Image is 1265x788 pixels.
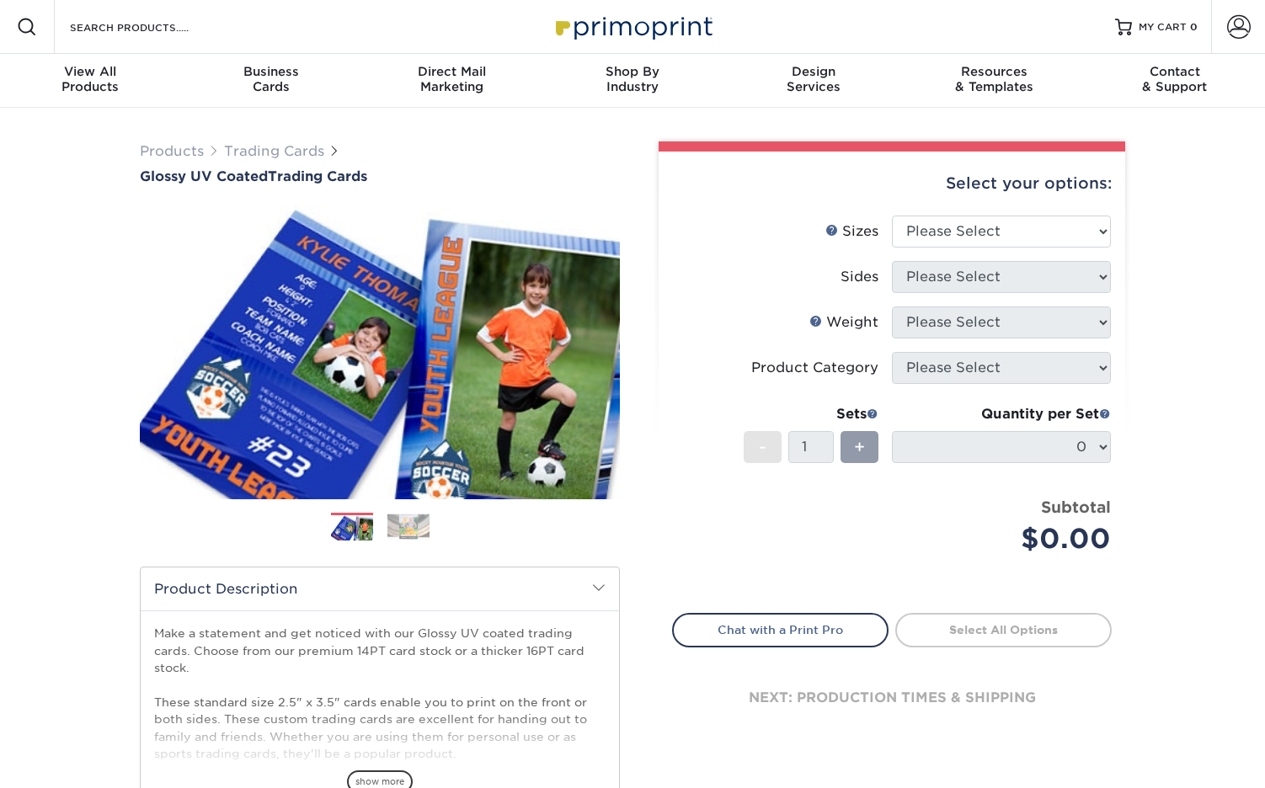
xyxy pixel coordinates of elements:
[904,54,1085,108] a: Resources& Templates
[140,168,268,184] span: Glossy UV Coated
[140,168,620,184] h1: Trading Cards
[672,613,889,647] a: Chat with a Print Pro
[1139,20,1187,35] span: MY CART
[895,613,1112,647] a: Select All Options
[841,267,878,287] div: Sides
[1190,21,1198,33] span: 0
[548,8,717,45] img: Primoprint
[854,434,865,460] span: +
[1041,498,1111,516] strong: Subtotal
[361,64,542,94] div: Marketing
[181,64,362,94] div: Cards
[1084,64,1265,79] span: Contact
[181,54,362,108] a: BusinessCards
[1084,54,1265,108] a: Contact& Support
[141,567,619,610] h2: Product Description
[672,152,1112,216] div: Select your options:
[140,186,620,518] img: Glossy UV Coated 01
[751,358,878,378] div: Product Category
[723,64,904,94] div: Services
[140,143,204,159] a: Products
[744,404,878,424] div: Sets
[759,434,766,460] span: -
[809,312,878,333] div: Weight
[361,54,542,108] a: Direct MailMarketing
[904,64,1085,79] span: Resources
[361,64,542,79] span: Direct Mail
[904,64,1085,94] div: & Templates
[542,54,723,108] a: Shop ByIndustry
[892,404,1111,424] div: Quantity per Set
[331,514,373,543] img: Trading Cards 01
[825,221,878,242] div: Sizes
[672,647,1112,748] div: next: production times & shipping
[542,64,723,79] span: Shop By
[723,54,904,108] a: DesignServices
[224,143,324,159] a: Trading Cards
[140,168,620,184] a: Glossy UV CoatedTrading Cards
[68,17,232,37] input: SEARCH PRODUCTS.....
[387,514,430,540] img: Trading Cards 02
[723,64,904,79] span: Design
[1084,64,1265,94] div: & Support
[181,64,362,79] span: Business
[905,519,1111,559] div: $0.00
[542,64,723,94] div: Industry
